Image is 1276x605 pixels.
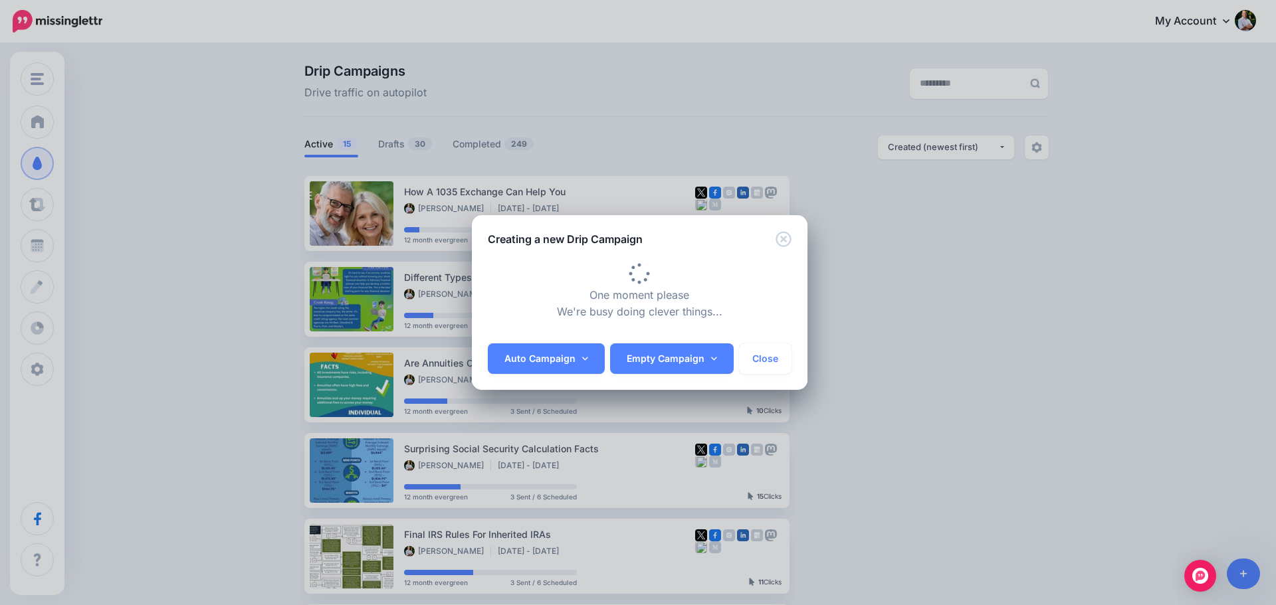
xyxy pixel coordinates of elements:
[488,343,605,374] a: Auto Campaign
[776,231,792,248] button: Close
[557,271,722,319] span: One moment please We're busy doing clever things...
[1184,560,1216,592] div: Open Intercom Messenger
[488,231,643,247] h5: Creating a new Drip Campaign
[739,343,792,374] button: Close
[610,343,734,374] a: Empty Campaign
